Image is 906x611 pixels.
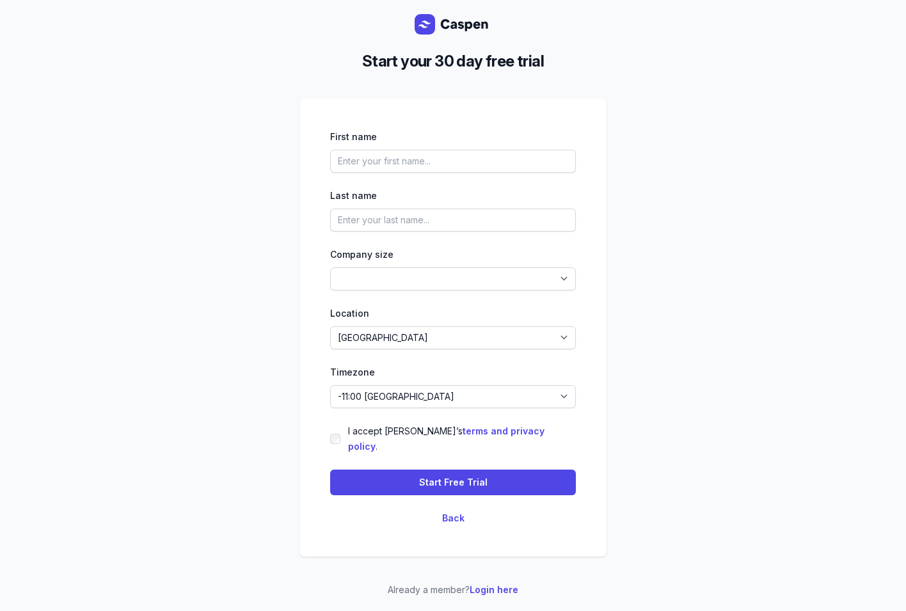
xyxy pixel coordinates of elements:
span: Start Free Trial [419,475,488,490]
button: Back [442,511,465,526]
a: Login here [470,584,518,595]
label: I accept [PERSON_NAME]’s . [348,424,576,454]
div: Last name [330,188,576,203]
input: Enter your first name... [330,150,576,173]
div: Timezone [330,365,576,380]
input: Enter your last name... [330,209,576,232]
a: terms and privacy policy [348,425,544,452]
p: Already a member? [299,582,607,598]
button: Start Free Trial [330,470,576,495]
div: Company size [330,247,576,262]
div: Location [330,306,576,321]
div: First name [330,129,576,145]
h2: Start your 30 day free trial [310,50,596,73]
